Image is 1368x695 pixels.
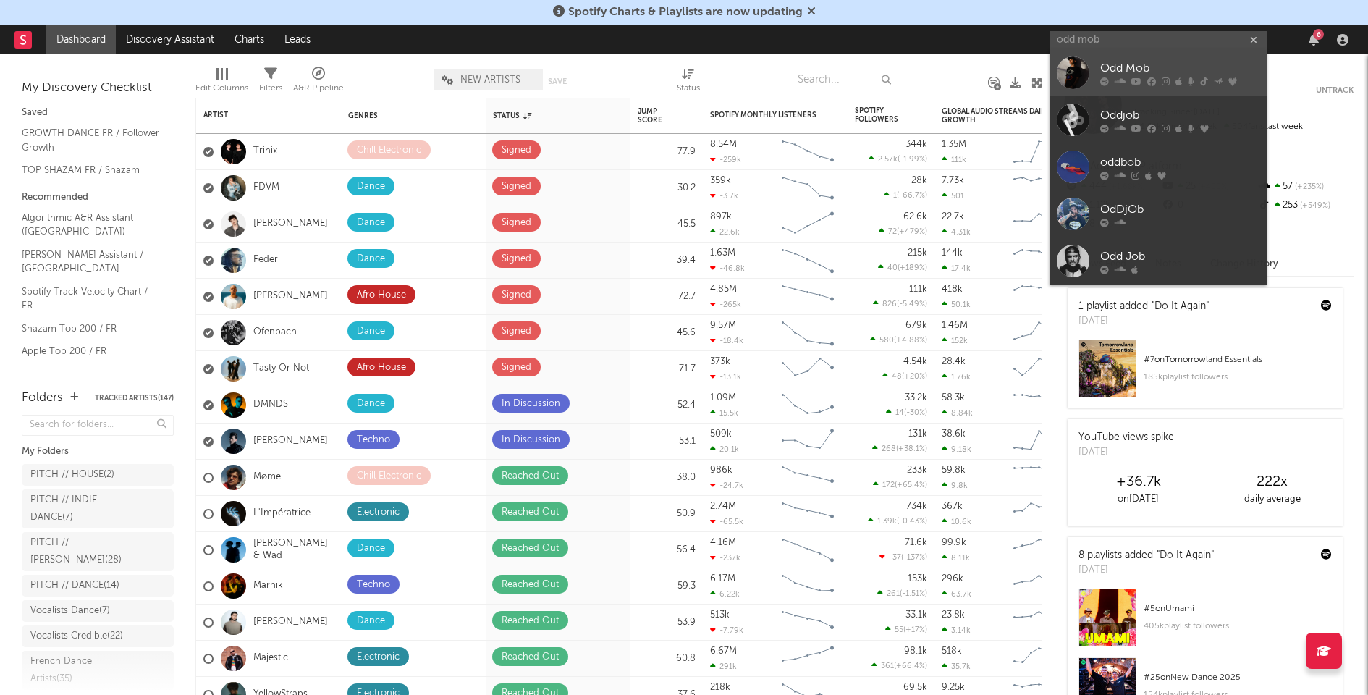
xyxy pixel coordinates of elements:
div: 59.8k [942,466,966,475]
a: L'Impératrice [253,507,311,520]
div: 291k [710,662,737,671]
a: Møme [253,471,281,484]
div: 6.17M [710,574,735,584]
div: 38.6k [942,429,966,439]
div: 28.4k [942,357,966,366]
div: 33.1k [905,610,927,620]
div: Vocalists Credible ( 22 ) [30,628,123,645]
div: My Folders [22,443,174,460]
span: 1 [893,192,897,200]
div: 6.22k [710,589,740,599]
div: 7.73k [942,176,964,185]
span: -1.99 % [900,156,925,164]
svg: Chart title [775,568,840,605]
div: ( ) [882,371,927,381]
a: PITCH // [PERSON_NAME](28) [22,532,174,571]
div: 344k [905,140,927,149]
div: ( ) [879,227,927,236]
div: 359k [710,176,731,185]
a: "Do It Again" [1152,301,1209,311]
svg: Chart title [1007,460,1072,496]
button: Tracked Artists(147) [95,395,174,402]
div: Saved [22,104,174,122]
span: 48 [892,373,902,381]
a: Tasty Or Not [253,363,309,375]
span: -37 [889,554,901,562]
a: Marnik [253,580,283,592]
a: Spotify Track Velocity Chart / FR [22,284,159,313]
div: 62.6k [903,212,927,222]
svg: Chart title [775,641,840,677]
div: Electronic [357,649,400,666]
div: +36.7k [1071,473,1205,491]
div: Odd Job [1100,248,1259,266]
div: PITCH // INDIE DANCE ( 7 ) [30,492,132,526]
a: FDVM [253,182,279,194]
div: Edit Columns [195,62,248,104]
div: 45.5 [638,216,696,233]
div: 63.7k [942,589,971,599]
div: 53.9 [638,614,696,631]
div: Reached Out [502,504,559,521]
div: 144k [942,248,963,258]
a: Feder [253,254,278,266]
div: [DATE] [1078,563,1214,578]
div: 22.7k [942,212,964,222]
div: PITCH // HOUSE ( 2 ) [30,466,114,484]
div: ( ) [873,480,927,489]
span: +4.88 % [896,337,925,345]
div: Dance [357,540,385,557]
span: 14 [895,409,904,417]
svg: Chart title [1007,134,1072,170]
a: Charts [224,25,274,54]
svg: Chart title [1007,315,1072,351]
div: 77.9 [638,143,696,161]
div: Status [677,62,700,104]
div: Reached Out [502,468,559,485]
div: 57 [1257,177,1354,196]
a: PITCH // DANCE(14) [22,575,174,597]
div: -265k [710,300,741,309]
svg: Chart title [775,351,840,387]
a: OdDjOb [1050,190,1267,237]
div: 1.35M [942,140,966,149]
div: ( ) [877,589,927,598]
div: Signed [502,214,531,232]
a: [PERSON_NAME] [253,616,328,628]
button: 6 [1309,34,1319,46]
span: 268 [882,445,896,453]
svg: Chart title [775,243,840,279]
a: PITCH // INDIE DANCE(7) [22,489,174,528]
div: 1.46M [942,321,968,330]
svg: Chart title [775,170,840,206]
svg: Chart title [775,532,840,568]
div: 9.8k [942,481,968,490]
div: # 7 on Tomorrowland Essentials [1144,351,1332,368]
div: In Discussion [502,431,560,449]
div: 8 playlists added [1078,548,1214,563]
span: 1.39k [877,518,897,526]
span: +479 % [899,228,925,236]
div: 35.7k [942,662,971,671]
div: 501 [942,191,964,201]
svg: Chart title [775,460,840,496]
div: 513k [710,610,730,620]
div: 153k [908,574,927,584]
div: 59.3 [638,578,696,595]
div: -65.5k [710,517,743,526]
div: 4.16M [710,538,736,547]
a: GROWTH DANCE FR / Follower Growth [22,125,159,155]
a: Majestic [253,652,288,665]
div: 4.85M [710,285,737,294]
div: 20.1k [710,445,739,454]
div: Signed [502,250,531,268]
div: -24.7k [710,481,743,490]
div: -18.4k [710,336,743,345]
div: 71.6k [905,538,927,547]
div: 509k [710,429,732,439]
div: -13.1k [710,372,741,382]
div: Techno [357,431,390,449]
div: Signed [502,323,531,340]
div: 131k [908,429,927,439]
div: Genres [348,111,442,120]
